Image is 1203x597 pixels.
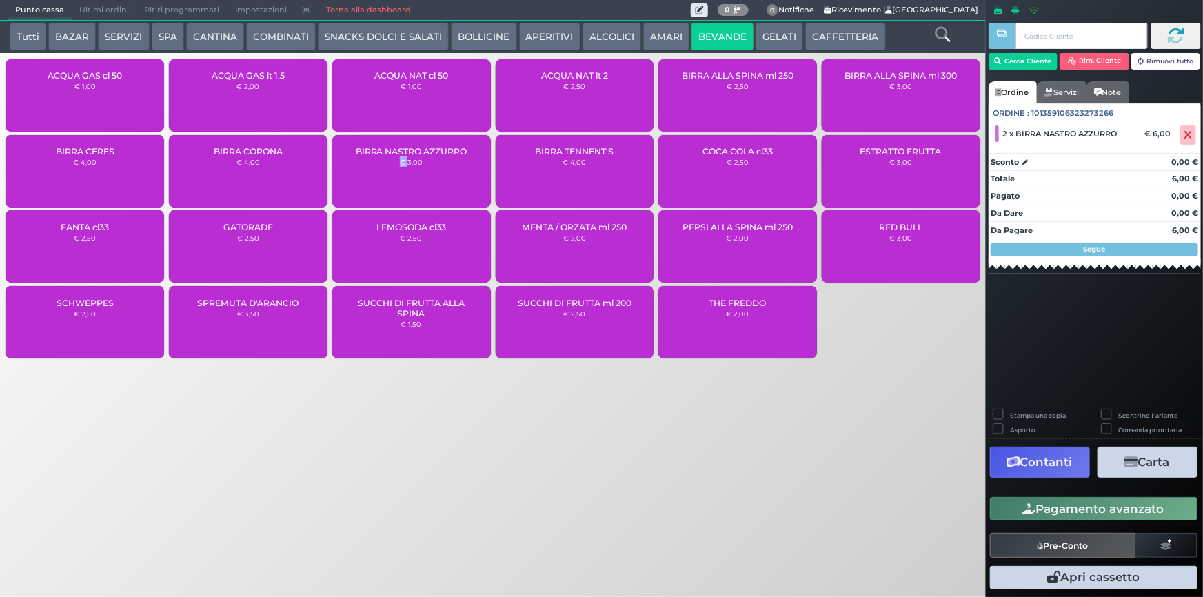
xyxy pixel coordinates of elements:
[48,70,122,81] span: ACQUA GAS cl 50
[57,298,114,308] span: SCHWEPPES
[1142,129,1177,139] div: € 6,00
[583,23,641,50] button: ALCOLICI
[228,1,294,20] span: Impostazioni
[727,310,749,318] small: € 2,00
[889,158,912,166] small: € 3,00
[727,158,749,166] small: € 2,50
[563,82,585,90] small: € 2,50
[212,70,285,81] span: ACQUA GAS lt 1.5
[989,53,1058,70] button: Cerca Cliente
[197,298,299,308] span: SPREMUTA D'ARANCIO
[1171,191,1198,201] strong: 0,00 €
[990,447,1090,478] button: Contanti
[344,298,479,318] span: SUCCHI DI FRUTTA ALLA SPINA
[401,82,422,90] small: € 1,00
[1060,53,1129,70] button: Rim. Cliente
[990,497,1197,520] button: Pagamento avanzato
[1010,425,1035,434] label: Asporto
[137,1,227,20] span: Ritiri programmati
[518,298,631,308] span: SUCCHI DI FRUTTA ml 200
[1171,208,1198,218] strong: 0,00 €
[522,222,627,232] span: MENTA / ORZATA ml 250
[683,222,793,232] span: PEPSI ALLA SPINA ml 250
[989,81,1037,103] a: Ordine
[374,70,448,81] span: ACQUA NAT cl 50
[74,234,96,242] small: € 2,50
[1032,108,1114,119] span: 101359106323273266
[563,310,585,318] small: € 2,50
[1084,245,1106,254] strong: Segue
[401,320,422,328] small: € 1,50
[1119,411,1178,420] label: Scontrino Parlante
[74,310,96,318] small: € 2,50
[319,1,418,20] a: Torna alla dashboard
[1171,157,1198,167] strong: 0,00 €
[236,158,260,166] small: € 4,00
[1003,129,1118,139] span: 2 x BIRRA NASTRO AZZURRO
[237,234,259,242] small: € 2,50
[61,222,109,232] span: FANTA cl33
[73,158,97,166] small: € 4,00
[563,234,586,242] small: € 2,00
[725,5,730,14] b: 0
[991,156,1019,168] strong: Sconto
[48,23,96,50] button: BAZAR
[541,70,608,81] span: ACQUA NAT lt 2
[356,146,467,156] span: BIRRA NASTRO AZZURRO
[990,533,1136,558] button: Pre-Conto
[991,208,1023,218] strong: Da Dare
[72,1,137,20] span: Ultimi ordini
[991,191,1020,201] strong: Pagato
[879,222,922,232] span: RED BULL
[682,70,793,81] span: BIRRA ALLA SPINA ml 250
[563,158,586,166] small: € 4,00
[74,82,96,90] small: € 1,00
[1119,425,1182,434] label: Comanda prioritaria
[860,146,942,156] span: ESTRATTO FRUTTA
[186,23,244,50] button: CANTINA
[643,23,689,50] button: AMARI
[702,146,773,156] span: COCA COLA cl33
[691,23,754,50] button: BEVANDE
[152,23,184,50] button: SPA
[767,4,779,17] span: 0
[1131,53,1201,70] button: Rimuovi tutto
[1098,447,1197,478] button: Carta
[56,146,114,156] span: BIRRA CERES
[98,23,149,50] button: SERVIZI
[1015,23,1147,49] input: Codice Cliente
[727,82,749,90] small: € 2,50
[889,234,912,242] small: € 3,00
[727,234,749,242] small: € 2,00
[401,234,423,242] small: € 2,50
[991,225,1033,235] strong: Da Pagare
[805,23,885,50] button: CAFFETTERIA
[991,174,1015,183] strong: Totale
[990,566,1197,589] button: Apri cassetto
[451,23,516,50] button: BOLLICINE
[889,82,912,90] small: € 3,00
[756,23,803,50] button: GELATI
[845,70,957,81] span: BIRRA ALLA SPINA ml 300
[246,23,316,50] button: COMBINATI
[318,23,449,50] button: SNACKS DOLCI E SALATI
[10,23,46,50] button: Tutti
[1010,411,1066,420] label: Stampa una copia
[993,108,1030,119] span: Ordine :
[400,158,423,166] small: € 3,00
[1172,225,1198,235] strong: 6,00 €
[1172,174,1198,183] strong: 6,00 €
[519,23,580,50] button: APERITIVI
[223,222,273,232] span: GATORADE
[1037,81,1086,103] a: Servizi
[376,222,446,232] span: LEMOSODA cl33
[237,310,259,318] small: € 3,50
[709,298,767,308] span: THE FREDDO
[214,146,283,156] span: BIRRA CORONA
[8,1,72,20] span: Punto cassa
[535,146,614,156] span: BIRRA TENNENT'S
[1086,81,1129,103] a: Note
[236,82,259,90] small: € 2,00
